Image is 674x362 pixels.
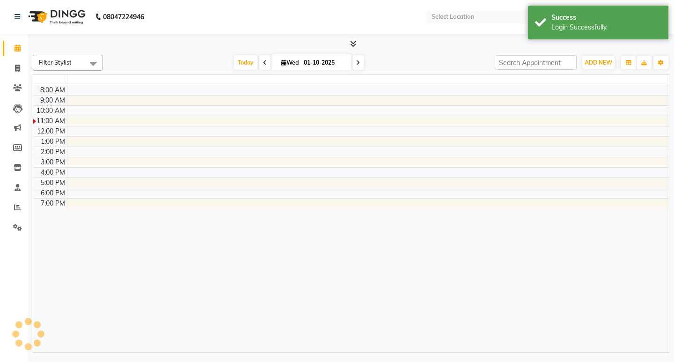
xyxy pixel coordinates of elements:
div: 1:00 PM [39,137,67,147]
input: Search Appointment [495,55,577,70]
div: 11:00 AM [35,116,67,126]
div: 7:00 PM [39,199,67,208]
span: Today [234,55,257,70]
span: Wed [279,59,301,66]
span: Filter Stylist [39,59,72,66]
div: 8:00 AM [38,85,67,95]
div: 6:00 PM [39,188,67,198]
div: 3:00 PM [39,157,67,167]
div: 9:00 AM [38,96,67,105]
div: 4:00 PM [39,168,67,177]
b: 08047224946 [103,4,144,30]
button: ADD NEW [582,56,615,69]
div: Login Successfully. [551,22,661,32]
div: 2:00 PM [39,147,67,157]
div: 5:00 PM [39,178,67,188]
img: logo [24,4,88,30]
span: ADD NEW [585,59,612,66]
div: 12:00 PM [35,126,67,136]
input: 2025-10-01 [301,56,348,70]
div: Success [551,13,661,22]
div: 10:00 AM [35,106,67,116]
div: Select Location [432,12,475,22]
